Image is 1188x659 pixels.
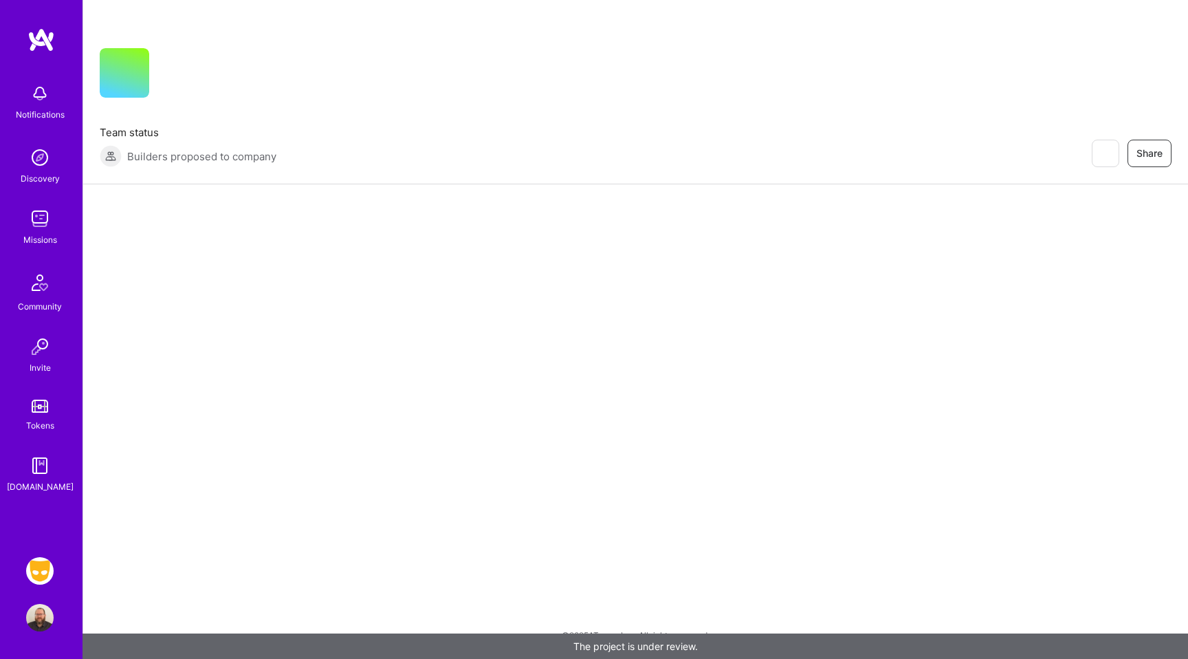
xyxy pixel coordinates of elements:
div: Community [18,299,62,314]
span: Builders proposed to company [127,149,276,164]
div: Missions [23,233,57,247]
a: User Avatar [23,604,57,631]
img: teamwork [26,205,54,233]
img: tokens [32,400,48,413]
img: Grindr: Mobile + BE + Cloud [26,557,54,585]
img: Community [23,266,56,299]
div: The project is under review. [82,634,1188,659]
div: Discovery [21,171,60,186]
button: Share [1127,140,1171,167]
img: bell [26,80,54,107]
img: guide book [26,452,54,479]
div: Notifications [16,107,65,122]
div: Invite [30,360,51,375]
i: icon EyeClosed [1099,148,1110,159]
a: Grindr: Mobile + BE + Cloud [23,557,57,585]
img: Invite [26,333,54,360]
div: [DOMAIN_NAME] [7,479,74,494]
img: Builders proposed to company [100,145,122,167]
img: User Avatar [26,604,54,631]
img: discovery [26,144,54,171]
span: Team status [100,125,276,140]
img: logo [27,28,55,52]
i: icon CompanyGray [166,70,177,81]
span: Share [1136,147,1163,160]
div: Tokens [26,418,54,433]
